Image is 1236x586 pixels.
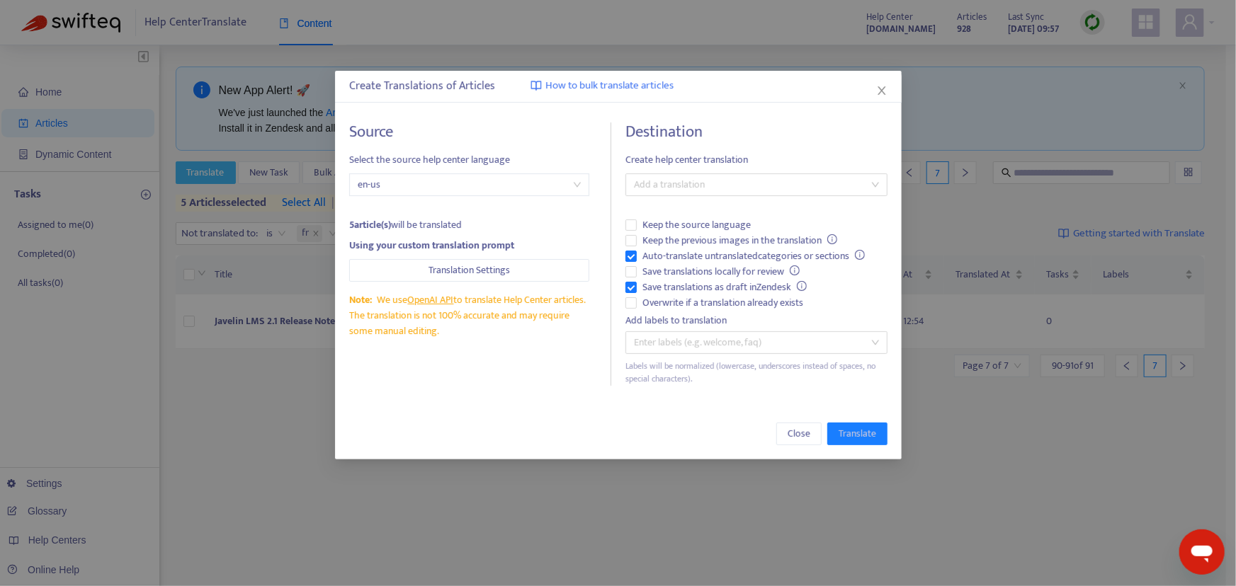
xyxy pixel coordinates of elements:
[407,292,453,308] a: OpenAI API
[349,259,589,282] button: Translation Settings
[854,250,864,260] span: info-circle
[637,233,843,248] span: Keep the previous images in the translation
[789,265,799,275] span: info-circle
[349,78,888,95] div: Create Translations of Articles
[1179,529,1225,575] iframe: Button to launch messaging window
[625,360,888,386] div: Labels will be normalized (lowercase, underscores instead of spaces, no special characters).
[796,281,806,291] span: info-circle
[545,78,674,94] span: How to bulk translate articles
[349,292,372,308] span: Note:
[349,292,589,339] div: We use to translate Help Center articles. The translation is not 100% accurate and may require so...
[827,423,888,445] button: Translate
[349,238,589,253] div: Using your custom translation prompt
[429,263,510,278] span: Translation Settings
[827,234,837,244] span: info-circle
[625,122,888,142] h4: Destination
[637,295,809,311] span: Overwrite if a translation already exists
[349,152,589,168] span: Select the source help center language
[349,217,589,233] div: will be translated
[637,264,805,280] span: Save translations locally for review
[788,426,810,442] span: Close
[637,217,756,233] span: Keep the source language
[349,217,391,233] strong: 5 article(s)
[625,313,888,328] div: Add labels to translation
[358,174,581,195] span: en-us
[637,248,871,264] span: Auto-translate untranslated categories or sections
[874,83,890,98] button: Close
[625,152,888,168] span: Create help center translation
[776,423,822,445] button: Close
[531,80,542,91] img: image-link
[637,280,812,295] span: Save translations as draft in Zendesk
[531,78,674,94] a: How to bulk translate articles
[349,122,589,142] h4: Source
[876,85,888,96] span: close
